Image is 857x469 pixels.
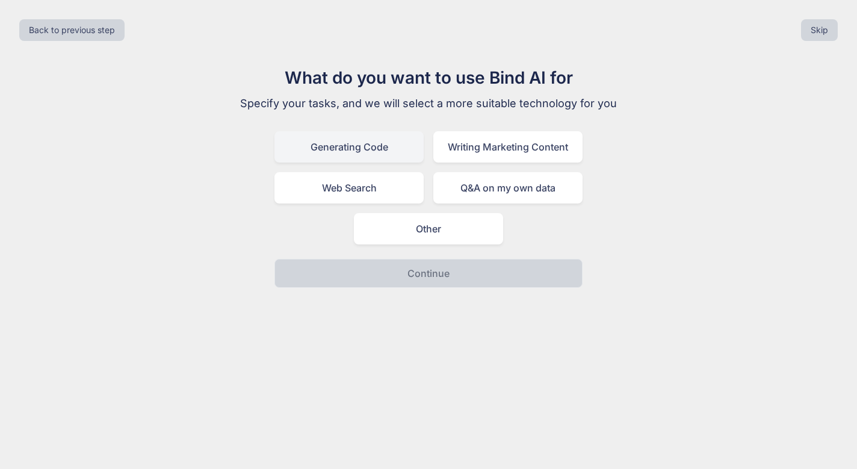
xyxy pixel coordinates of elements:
button: Skip [801,19,838,41]
div: Other [354,213,503,244]
div: Q&A on my own data [433,172,583,203]
h1: What do you want to use Bind AI for [226,65,631,90]
div: Generating Code [274,131,424,163]
p: Specify your tasks, and we will select a more suitable technology for you [226,95,631,112]
div: Web Search [274,172,424,203]
p: Continue [407,266,450,281]
button: Back to previous step [19,19,125,41]
button: Continue [274,259,583,288]
div: Writing Marketing Content [433,131,583,163]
